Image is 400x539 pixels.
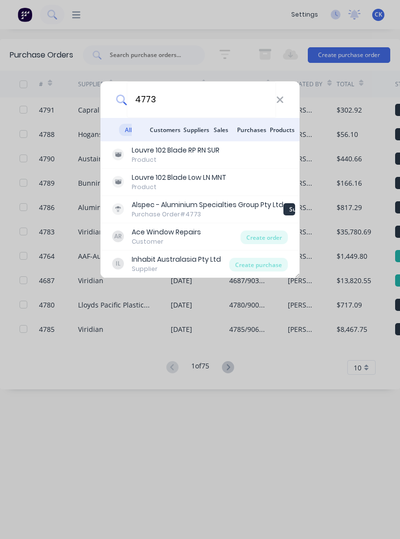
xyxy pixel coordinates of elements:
div: Purchase Order #4773 [132,210,283,219]
div: IL [112,258,124,269]
div: Louvre 102 Blade RP RN SUR [132,145,220,155]
div: Create purchase [229,258,288,271]
span: Suppliers [178,124,215,136]
div: Alspec - Aluminium Specialties Group Pty Ltd [132,200,283,210]
span: Purchases [231,124,272,136]
div: Create order [240,231,288,244]
span: Sales [208,124,234,136]
div: Ace Window Repairs [132,227,201,237]
div: AR [112,231,124,242]
div: Louvre 102 Blade Low LN MNT [132,173,226,183]
input: Start typing a customer or supplier name to create a new order... [127,81,276,118]
div: Inhabit Australasia Pty Ltd [132,254,221,265]
div: Product [132,183,226,192]
div: Supplier [132,265,221,273]
div: Customer [132,237,201,246]
div: Product [132,155,220,164]
div: Submitted [283,203,295,215]
span: Customers [144,124,186,136]
span: Products [264,124,300,136]
span: All results [113,124,138,160]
